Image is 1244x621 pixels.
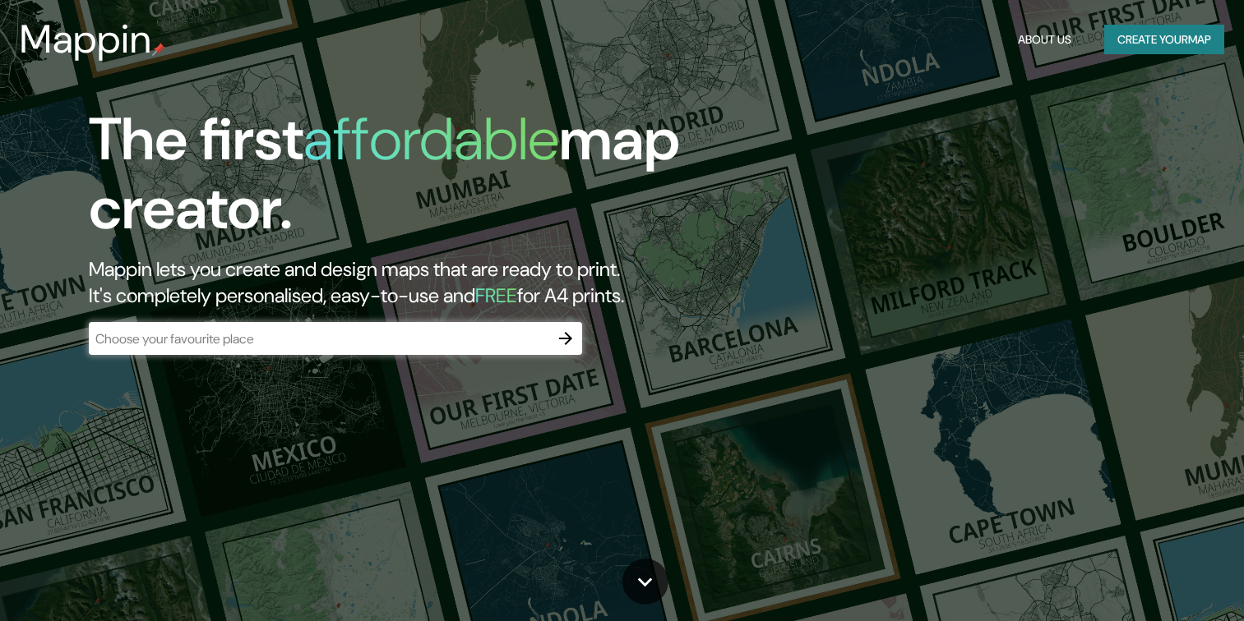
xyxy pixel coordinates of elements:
[1104,25,1224,55] button: Create yourmap
[475,283,517,308] h5: FREE
[152,43,165,56] img: mappin-pin
[1098,557,1226,603] iframe: Help widget launcher
[1011,25,1078,55] button: About Us
[20,16,152,62] h3: Mappin
[89,329,549,348] input: Choose your favourite place
[89,256,711,309] h2: Mappin lets you create and design maps that are ready to print. It's completely personalised, eas...
[89,105,711,256] h1: The first map creator.
[303,101,559,177] h1: affordable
